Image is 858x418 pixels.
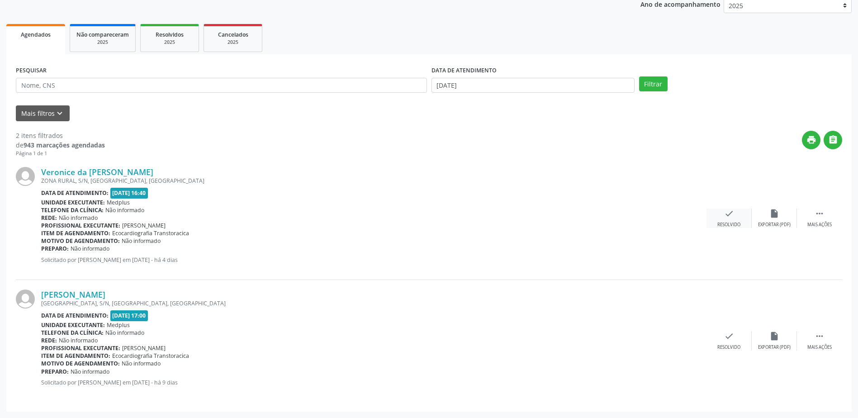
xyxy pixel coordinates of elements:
span: Ecocardiografia Transtoracica [112,229,189,237]
i:  [828,135,838,145]
span: Medplus [107,321,130,329]
a: Veronice da [PERSON_NAME] [41,167,153,177]
b: Preparo: [41,368,69,375]
label: PESQUISAR [16,64,47,78]
img: img [16,290,35,309]
div: ZONA RURAL, S/N, [GEOGRAPHIC_DATA], [GEOGRAPHIC_DATA] [41,177,706,185]
b: Unidade executante: [41,199,105,206]
span: Não informado [122,360,161,367]
p: Solicitado por [PERSON_NAME] em [DATE] - há 4 dias [41,256,706,264]
b: Data de atendimento: [41,312,109,319]
span: [PERSON_NAME] [122,344,166,352]
span: Não informado [105,329,144,337]
span: Não informado [59,337,98,344]
i: insert_drive_file [769,209,779,218]
input: Selecione um intervalo [431,78,635,93]
a: [PERSON_NAME] [41,290,105,299]
label: DATA DE ATENDIMENTO [431,64,497,78]
input: Nome, CNS [16,78,427,93]
div: Página 1 de 1 [16,150,105,157]
b: Preparo: [41,245,69,252]
b: Data de atendimento: [41,189,109,197]
div: Mais ações [807,344,832,351]
div: [GEOGRAPHIC_DATA], S/N, [GEOGRAPHIC_DATA], [GEOGRAPHIC_DATA] [41,299,706,307]
span: Cancelados [218,31,248,38]
b: Motivo de agendamento: [41,237,120,245]
div: 2 itens filtrados [16,131,105,140]
span: Não informado [105,206,144,214]
span: Não informado [122,237,161,245]
i:  [815,331,825,341]
i: insert_drive_file [769,331,779,341]
button: Filtrar [639,76,668,92]
span: Resolvidos [156,31,184,38]
div: 2025 [210,39,256,46]
b: Item de agendamento: [41,229,110,237]
b: Rede: [41,337,57,344]
button: print [802,131,820,149]
div: Mais ações [807,222,832,228]
i: check [724,331,734,341]
span: [DATE] 17:00 [110,310,148,321]
button: Mais filtroskeyboard_arrow_down [16,105,70,121]
b: Unidade executante: [41,321,105,329]
img: img [16,167,35,186]
i:  [815,209,825,218]
div: Resolvido [717,222,740,228]
span: Agendados [21,31,51,38]
span: Não informado [71,368,109,375]
b: Motivo de agendamento: [41,360,120,367]
b: Rede: [41,214,57,222]
span: Medplus [107,199,130,206]
span: [PERSON_NAME] [122,222,166,229]
p: Solicitado por [PERSON_NAME] em [DATE] - há 9 dias [41,379,706,386]
b: Profissional executante: [41,344,120,352]
span: Não informado [71,245,109,252]
div: Exportar (PDF) [758,344,791,351]
div: Exportar (PDF) [758,222,791,228]
span: [DATE] 16:40 [110,188,148,198]
div: 2025 [147,39,192,46]
i: print [806,135,816,145]
span: Não informado [59,214,98,222]
div: 2025 [76,39,129,46]
strong: 943 marcações agendadas [24,141,105,149]
i: keyboard_arrow_down [55,109,65,119]
i: check [724,209,734,218]
div: Resolvido [717,344,740,351]
b: Profissional executante: [41,222,120,229]
b: Item de agendamento: [41,352,110,360]
span: Não compareceram [76,31,129,38]
div: de [16,140,105,150]
b: Telefone da clínica: [41,206,104,214]
span: Ecocardiografia Transtoracica [112,352,189,360]
button:  [824,131,842,149]
b: Telefone da clínica: [41,329,104,337]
